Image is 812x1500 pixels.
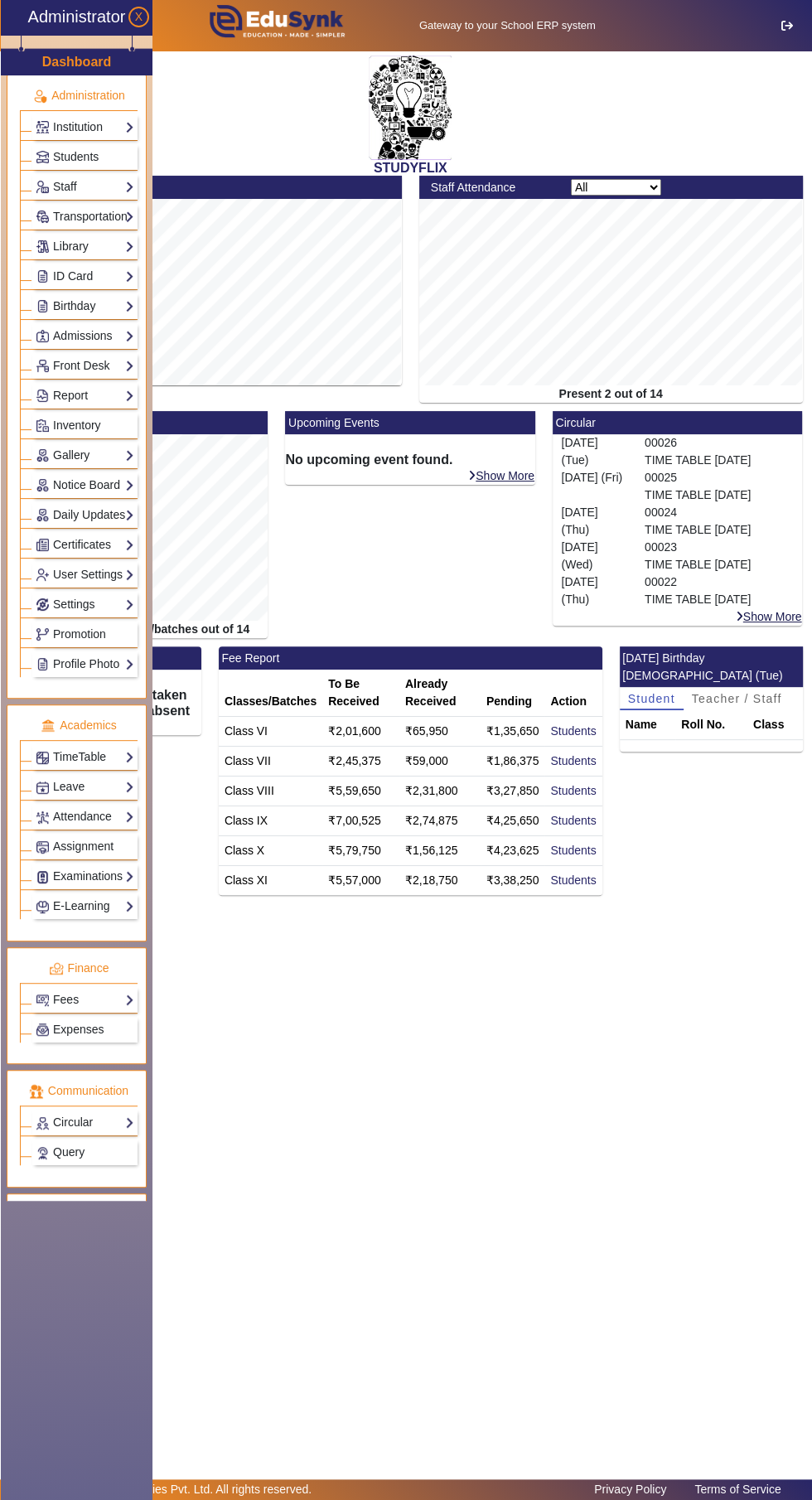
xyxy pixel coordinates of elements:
td: Class XI [219,866,322,896]
a: Students [550,844,596,857]
td: ₹1,86,375 [481,747,545,777]
td: ₹2,31,800 [399,777,481,806]
span: Students [53,150,99,163]
img: finance.png [49,961,64,976]
a: Query [36,1143,134,1162]
td: ₹5,59,650 [322,777,399,806]
a: Expenses [36,1020,134,1039]
a: Students [36,148,134,167]
img: 2da83ddf-6089-4dce-a9e2-416746467bdd [369,56,452,160]
img: Branchoperations.png [36,628,49,641]
a: Students [550,724,596,738]
img: Payroll.png [36,1023,49,1036]
td: ₹3,38,250 [481,866,545,896]
img: Inventory.png [36,419,49,432]
mat-card-header: Upcoming Events [285,411,534,434]
div: 00024 [636,504,802,539]
h3: Dashboard [42,54,112,70]
th: Already Received [399,670,481,717]
div: 00025 [636,469,802,504]
th: To Be Received [322,670,399,717]
div: [DATE] (Fri) [553,469,636,504]
mat-card-header: [DATE] Birthday [DEMOGRAPHIC_DATA] (Tue) [620,646,803,687]
a: Show More [467,468,535,483]
span: Query [53,1145,85,1159]
img: Support-tickets.png [36,1147,49,1159]
div: 00023 [636,539,802,573]
div: 00026 [636,434,802,469]
img: Administration.png [32,89,47,104]
p: TIME TABLE [DATE] [645,556,794,573]
td: ₹7,00,525 [322,806,399,836]
span: Inventory [53,419,101,432]
h5: Gateway to your School ERP system [381,19,634,32]
p: Finance [20,960,138,977]
div: Present 2 out of 14 [419,385,803,403]
a: Students [550,784,596,797]
a: Terms of Service [686,1478,789,1500]
a: Privacy Policy [586,1478,674,1500]
div: 00022 [636,573,802,608]
td: Class VI [219,717,322,747]
div: Staff Attendance [422,179,562,196]
mat-card-header: Fee Report [219,646,602,670]
p: © 2025 Zipper Technologies Pvt. Ltd. All rights reserved. [23,1481,312,1498]
p: TIME TABLE [DATE] [645,486,794,504]
td: ₹2,18,750 [399,866,481,896]
th: Classes/Batches [219,670,322,717]
span: Expenses [53,1023,104,1036]
img: Assignments.png [36,841,49,854]
img: communication.png [29,1084,44,1099]
div: [DATE] (Thu) [553,573,636,608]
td: ₹3,27,850 [481,777,545,806]
td: Class VII [219,747,322,777]
a: Students [550,873,596,887]
td: ₹4,23,625 [481,836,545,866]
a: Show More [735,609,803,624]
p: Academics [20,717,138,734]
td: ₹5,79,750 [322,836,399,866]
td: Class VIII [219,777,322,806]
span: Student [628,693,675,704]
th: Action [544,670,602,717]
a: Assignment [36,837,134,856]
th: Name [620,710,676,740]
a: Promotion [36,625,134,644]
h2: STUDYFLIX [10,160,812,176]
td: ₹65,950 [399,717,481,747]
img: academic.png [41,719,56,733]
img: Students.png [36,151,49,163]
span: Promotion [53,627,106,641]
th: Class [747,710,803,740]
a: Students [550,814,596,827]
mat-card-header: Student Attendance [18,176,402,199]
div: [DATE] (Wed) [553,539,636,573]
div: [DATE] (Thu) [553,504,636,539]
span: Teacher / Staff [692,693,782,704]
p: TIME TABLE [DATE] [645,521,794,539]
a: Students [550,754,596,767]
p: TIME TABLE [DATE] [645,452,794,469]
th: Pending [481,670,545,717]
p: Communication [20,1082,138,1100]
div: [DATE] (Tue) [553,434,636,469]
td: Class X [219,836,322,866]
mat-card-header: Circular [553,411,802,434]
p: Administration [20,87,138,104]
td: ₹2,74,875 [399,806,481,836]
td: ₹59,000 [399,747,481,777]
a: Inventory [36,416,134,435]
td: ₹1,56,125 [399,836,481,866]
td: ₹4,25,650 [481,806,545,836]
span: Assignment [53,840,114,853]
td: Class IX [219,806,322,836]
td: ₹2,01,600 [322,717,399,747]
td: ₹2,45,375 [322,747,399,777]
th: Roll No. [675,710,747,740]
p: TIME TABLE [DATE] [645,591,794,608]
a: Dashboard [41,53,113,70]
td: ₹1,35,650 [481,717,545,747]
h6: No upcoming event found. [285,452,534,467]
td: ₹5,57,000 [322,866,399,896]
